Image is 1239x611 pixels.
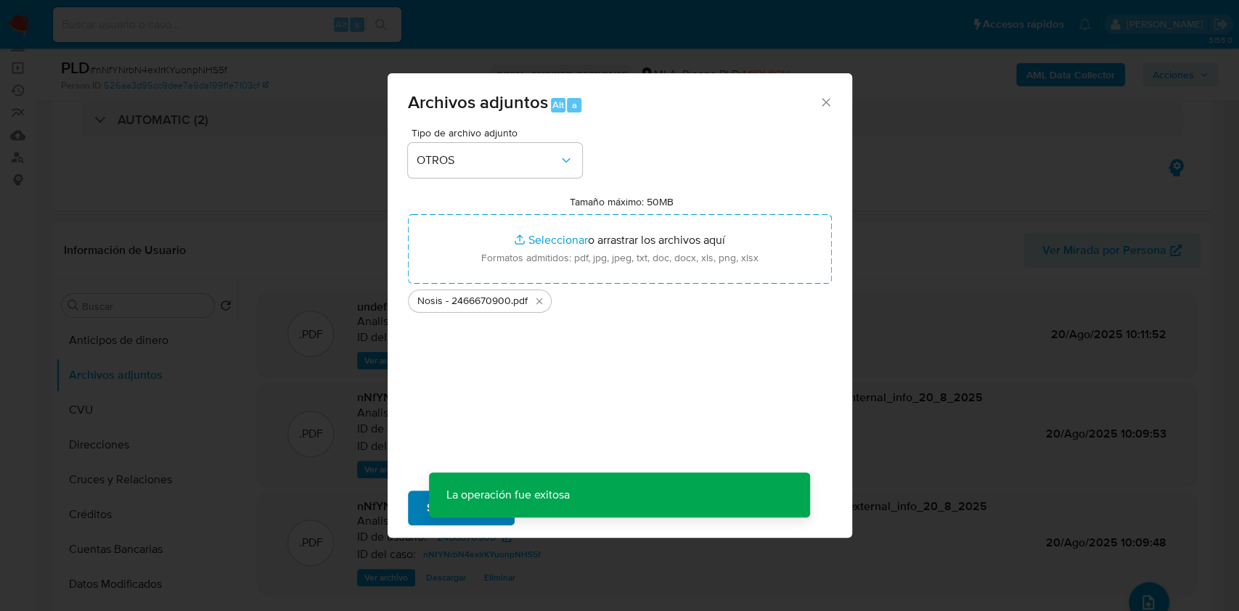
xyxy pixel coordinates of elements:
[417,153,559,168] span: OTROS
[539,492,586,524] span: Cancelar
[531,292,548,310] button: Eliminar Nosis - 2466670900.pdf
[429,472,587,517] p: La operación fue exitosa
[408,89,548,115] span: Archivos adjuntos
[570,195,674,208] label: Tamaño máximo: 50MB
[408,491,515,525] button: Subir archivo
[819,95,832,108] button: Cerrar
[412,128,586,138] span: Tipo de archivo adjunto
[427,492,496,524] span: Subir archivo
[408,143,582,178] button: OTROS
[417,294,511,308] span: Nosis - 2466670900
[552,98,564,112] span: Alt
[408,284,832,313] ul: Archivos seleccionados
[572,98,577,112] span: a
[511,294,528,308] span: .pdf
